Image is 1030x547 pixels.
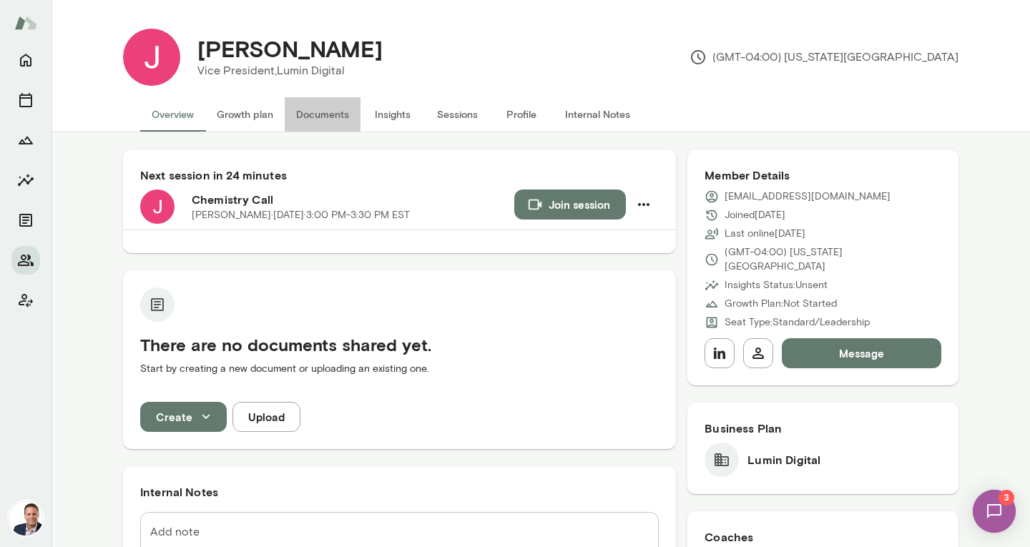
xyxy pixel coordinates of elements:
[14,9,37,36] img: Mento
[9,501,43,536] img: Jon Fraser
[232,402,300,432] button: Upload
[782,338,941,368] button: Message
[425,97,489,132] button: Sessions
[11,206,40,235] button: Documents
[705,420,941,437] h6: Business Plan
[360,97,425,132] button: Insights
[197,35,383,62] h4: [PERSON_NAME]
[11,166,40,194] button: Insights
[205,97,285,132] button: Growth plan
[140,483,659,501] h6: Internal Notes
[514,189,626,220] button: Join session
[11,86,40,114] button: Sessions
[725,278,828,292] p: Insights Status: Unsent
[725,297,837,311] p: Growth Plan: Not Started
[192,191,514,208] h6: Chemistry Call
[192,208,410,222] p: [PERSON_NAME] · [DATE] · 3:00 PM-3:30 PM EST
[11,286,40,315] button: Client app
[11,46,40,74] button: Home
[140,402,227,432] button: Create
[140,362,659,376] p: Start by creating a new document or uploading an existing one.
[140,167,659,184] h6: Next session in 24 minutes
[725,245,941,274] p: (GMT-04:00) [US_STATE][GEOGRAPHIC_DATA]
[725,227,805,241] p: Last online [DATE]
[123,29,180,86] img: Jennifer Miklosi
[285,97,360,132] button: Documents
[725,315,870,330] p: Seat Type: Standard/Leadership
[11,246,40,275] button: Members
[11,126,40,154] button: Growth Plan
[140,97,205,132] button: Overview
[140,333,659,356] h5: There are no documents shared yet.
[705,528,941,546] h6: Coaches
[197,62,383,79] p: Vice President, Lumin Digital
[747,451,820,468] h6: Lumin Digital
[705,167,941,184] h6: Member Details
[725,208,785,222] p: Joined [DATE]
[554,97,642,132] button: Internal Notes
[725,189,891,204] p: [EMAIL_ADDRESS][DOMAIN_NAME]
[489,97,554,132] button: Profile
[690,49,958,66] p: (GMT-04:00) [US_STATE][GEOGRAPHIC_DATA]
